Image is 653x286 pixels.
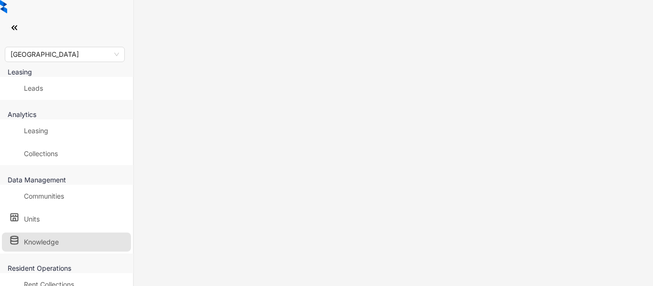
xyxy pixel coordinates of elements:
li: Leasing [2,121,131,140]
a: Units [24,215,40,223]
li: Leads [2,79,131,98]
a: Collections [24,149,58,158]
a: Leads [24,84,43,92]
li: Collections [2,144,131,163]
h3: Analytics [8,109,133,119]
li: Knowledge [2,233,131,252]
a: Communities [24,192,64,200]
a: Leasing [24,127,48,135]
li: Units [2,210,131,229]
h3: Leasing [8,67,133,77]
h3: Data Management [8,175,133,185]
span: Fairfield [11,47,119,62]
a: Knowledge [24,238,59,246]
h3: Resident Operations [8,263,133,273]
li: Communities [2,187,131,206]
